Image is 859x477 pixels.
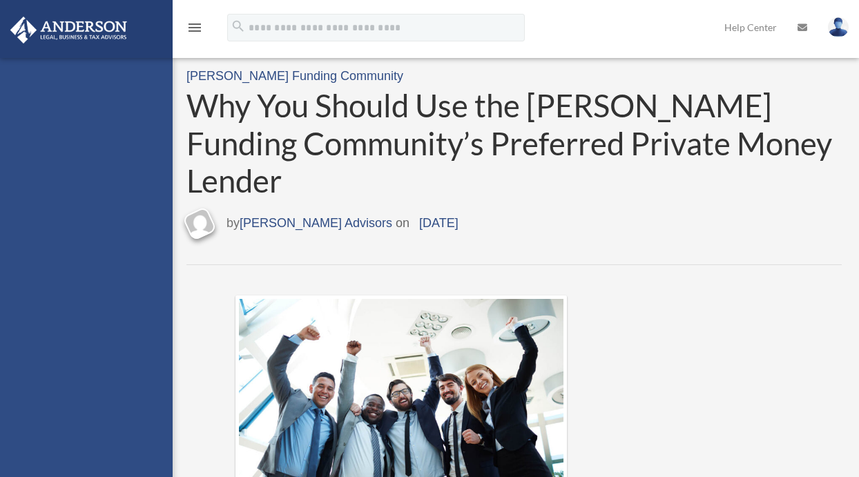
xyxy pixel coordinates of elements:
[186,69,403,83] a: [PERSON_NAME] Funding Community
[186,19,203,36] i: menu
[231,19,246,34] i: search
[186,86,832,199] span: Why You Should Use the [PERSON_NAME] Funding Community’s Preferred Private Money Lender
[396,213,468,235] span: on
[6,17,131,43] img: Anderson Advisors Platinum Portal
[186,87,842,200] a: Why You Should Use the [PERSON_NAME] Funding Community’s Preferred Private Money Lender
[226,213,392,235] span: by
[828,17,849,37] img: User Pic
[186,24,203,36] a: menu
[409,216,468,230] a: [DATE]
[240,216,392,230] a: [PERSON_NAME] Advisors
